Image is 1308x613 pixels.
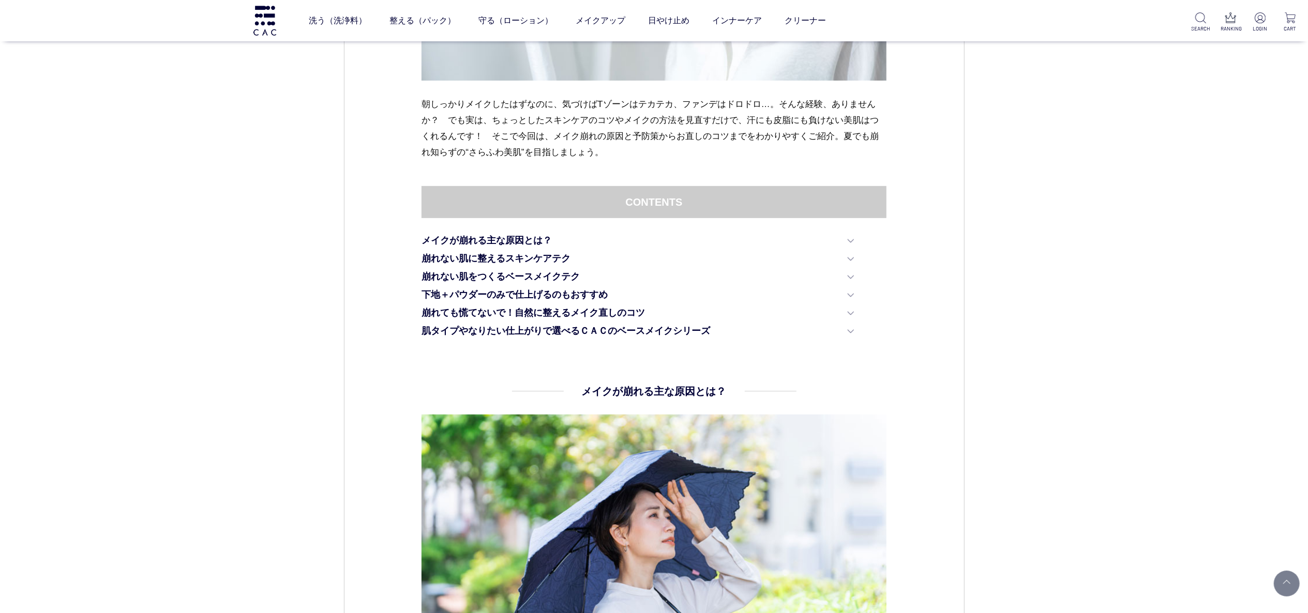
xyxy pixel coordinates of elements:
a: 下地＋パウダーのみで仕上げるのもおすすめ [422,288,854,302]
a: CART [1281,12,1300,33]
a: SEARCH [1191,12,1210,33]
img: logo [252,6,278,35]
a: 崩れても慌てないで！自然に整えるメイク直しのコツ [422,306,854,320]
p: SEARCH [1191,25,1210,33]
p: 朝しっかりメイクしたはずなのに、気づけばTゾーンはテカテカ、ファンデはドロドロ…。そんな経験、ありませんか？ でも実は、ちょっとしたスキンケアのコツやメイクの方法を見直すだけで、汗にも皮脂にも負... [422,96,886,160]
a: 崩れない肌に整えるスキンケアテク [422,252,854,266]
p: CART [1281,25,1300,33]
a: 崩れない肌をつくるベースメイクテク [422,270,854,284]
a: 洗う（洗浄料） [309,6,367,35]
p: LOGIN [1251,25,1270,33]
h4: メイクが崩れる主な原因とは？ [582,384,727,399]
a: メイクアップ [576,6,625,35]
a: 守る（ローション） [478,6,553,35]
a: LOGIN [1251,12,1270,33]
a: 肌タイプやなりたい仕上がりで選べるＣＡＣのベースメイクシリーズ [422,324,854,338]
a: メイクが崩れる主な原因とは？ [422,234,854,248]
a: クリーナー [785,6,826,35]
a: 日やけ止め [648,6,689,35]
p: RANKING [1221,25,1240,33]
a: インナーケア [712,6,762,35]
a: 整える（パック） [389,6,456,35]
dt: CONTENTS [422,186,886,218]
a: RANKING [1221,12,1240,33]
